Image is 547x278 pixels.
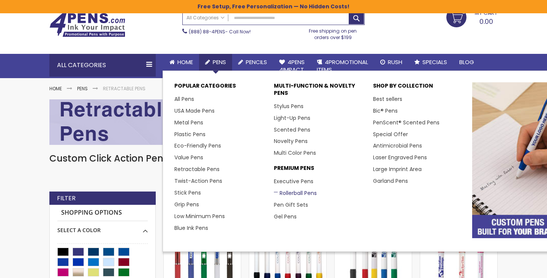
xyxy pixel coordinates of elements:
[274,177,313,185] a: Executive Pens
[274,82,365,101] p: Multi-Function & Novelty Pens
[57,221,148,234] div: Select A Color
[189,28,225,35] a: (888) 88-4PENS
[373,142,422,149] a: Antimicrobial Pens
[274,213,297,220] a: Gel Pens
[49,85,62,92] a: Home
[373,82,465,93] p: Shop By Collection
[373,165,422,173] a: Large Imprint Area
[174,82,266,93] p: Popular Categories
[373,95,402,103] a: Best sellers
[57,205,148,221] strong: Shopping Options
[232,54,273,71] a: Pencils
[199,54,232,71] a: Pens
[446,7,498,26] a: 0.00 0
[57,194,76,203] strong: Filter
[453,54,480,71] a: Blog
[273,54,311,79] a: 4Pens4impact
[174,224,208,232] a: Blue Ink Pens
[174,201,199,208] a: Grip Pens
[174,189,201,196] a: Stick Pens
[103,85,145,92] strong: Retractable Pens
[49,99,498,145] img: Retractable Pens
[174,212,225,220] a: Low Minimum Pens
[174,119,203,126] a: Metal Pens
[274,201,308,209] a: Pen Gift Sets
[422,58,447,66] span: Specials
[388,58,402,66] span: Rush
[301,25,365,40] div: Free shipping on pen orders over $199
[373,177,408,185] a: Garland Pens
[174,130,206,138] a: Plastic Pens
[183,11,228,24] a: All Categories
[174,154,203,161] a: Value Pens
[274,126,310,134] a: Scented Pens
[408,54,453,71] a: Specials
[49,13,125,37] img: 4Pens Custom Pens and Promotional Products
[174,107,215,115] a: USA Made Pens
[189,28,251,35] span: - Call Now!
[174,165,220,173] a: Retractable Pens
[373,107,398,115] a: Bic® Pens
[373,119,439,126] a: PenScent® Scented Pens
[77,85,88,92] a: Pens
[49,152,498,165] h1: Custom Click Action Pens
[274,189,317,197] a: Rollerball Pens
[246,58,267,66] span: Pencils
[479,17,493,26] span: 0.00
[274,165,365,176] p: Premium Pens
[374,54,408,71] a: Rush
[274,102,304,110] a: Stylus Pens
[163,54,199,71] a: Home
[174,95,194,103] a: All Pens
[311,54,374,79] a: 4PROMOTIONALITEMS
[274,114,310,122] a: Light-Up Pens
[459,58,474,66] span: Blog
[274,149,316,157] a: Multi Color Pens
[373,154,427,161] a: Laser Engraved Pens
[279,58,305,74] span: 4Pens 4impact
[174,177,222,185] a: Twist-Action Pens
[317,58,368,74] span: 4PROMOTIONAL ITEMS
[274,137,308,145] a: Novelty Pens
[49,54,156,77] div: All Categories
[373,130,408,138] a: Special Offer
[213,58,226,66] span: Pens
[187,15,224,21] span: All Categories
[177,58,193,66] span: Home
[174,142,221,149] a: Eco-Friendly Pens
